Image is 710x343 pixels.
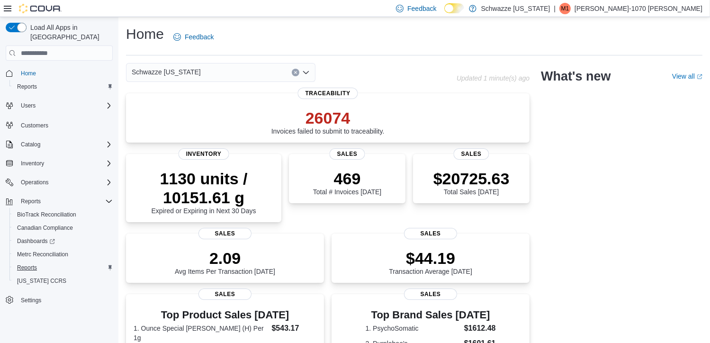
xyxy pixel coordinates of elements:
svg: External link [697,74,702,80]
nav: Complex example [6,63,113,332]
button: Customers [2,118,117,132]
button: Inventory [17,158,48,169]
span: BioTrack Reconciliation [17,211,76,218]
a: Dashboards [9,235,117,248]
a: BioTrack Reconciliation [13,209,80,220]
p: $44.19 [389,249,472,268]
span: Reports [13,81,113,92]
p: | [554,3,556,14]
button: Reports [9,80,117,93]
span: Operations [21,179,49,186]
dd: $543.17 [272,323,317,334]
span: M1 [561,3,569,14]
button: Reports [17,196,45,207]
button: Inventory [2,157,117,170]
button: Users [17,100,39,111]
p: Updated 1 minute(s) ago [457,74,530,82]
span: Schwazze [US_STATE] [132,66,201,78]
span: Canadian Compliance [17,224,73,232]
h3: Top Brand Sales [DATE] [366,309,496,321]
button: Users [2,99,117,112]
span: Sales [404,228,457,239]
dt: 1. Ounce Special [PERSON_NAME] (H) Per 1g [134,324,268,343]
span: Users [21,102,36,109]
span: Feedback [185,32,214,42]
div: Transaction Average [DATE] [389,249,472,275]
div: Invoices failed to submit to traceability. [271,108,385,135]
button: Catalog [2,138,117,151]
span: Operations [17,177,113,188]
a: Metrc Reconciliation [13,249,72,260]
span: Sales [198,228,252,239]
span: Home [21,70,36,77]
div: Total # Invoices [DATE] [313,169,381,196]
a: Reports [13,262,41,273]
span: BioTrack Reconciliation [13,209,113,220]
button: Clear input [292,69,299,76]
span: Traceability [298,88,358,99]
button: Metrc Reconciliation [9,248,117,261]
div: Avg Items Per Transaction [DATE] [175,249,275,275]
button: BioTrack Reconciliation [9,208,117,221]
button: Catalog [17,139,44,150]
span: Customers [17,119,113,131]
span: Catalog [21,141,40,148]
span: Sales [454,148,489,160]
a: Dashboards [13,235,59,247]
span: Inventory [21,160,44,167]
span: Metrc Reconciliation [17,251,68,258]
dd: $1612.48 [464,323,496,334]
span: Settings [21,297,41,304]
p: 469 [313,169,381,188]
span: Canadian Compliance [13,222,113,234]
span: Feedback [407,4,436,13]
div: Expired or Expiring in Next 30 Days [134,169,274,215]
span: Reports [17,196,113,207]
button: Open list of options [302,69,310,76]
span: Inventory [17,158,113,169]
h1: Home [126,25,164,44]
a: Feedback [170,27,217,46]
p: $20725.63 [433,169,510,188]
button: Home [2,66,117,80]
p: Schwazze [US_STATE] [481,3,550,14]
span: Dashboards [17,237,55,245]
button: Reports [9,261,117,274]
span: Sales [330,148,365,160]
p: 1130 units / 10151.61 g [134,169,274,207]
button: Reports [2,195,117,208]
button: Operations [2,176,117,189]
button: [US_STATE] CCRS [9,274,117,288]
span: Reports [17,83,37,90]
span: Dark Mode [444,13,445,14]
img: Cova [19,4,62,13]
input: Dark Mode [444,3,464,13]
span: Reports [17,264,37,271]
span: Inventory [179,148,229,160]
span: Sales [198,289,252,300]
span: Reports [13,262,113,273]
span: Metrc Reconciliation [13,249,113,260]
span: Catalog [17,139,113,150]
button: Canadian Compliance [9,221,117,235]
span: Dashboards [13,235,113,247]
a: [US_STATE] CCRS [13,275,70,287]
p: 2.09 [175,249,275,268]
h2: What's new [541,69,611,84]
a: Settings [17,295,45,306]
span: Load All Apps in [GEOGRAPHIC_DATA] [27,23,113,42]
span: Washington CCRS [13,275,113,287]
a: Reports [13,81,41,92]
dt: 1. PsychoSomatic [366,324,460,333]
a: Customers [17,120,52,131]
span: Reports [21,198,41,205]
span: Users [17,100,113,111]
div: Total Sales [DATE] [433,169,510,196]
span: Home [17,67,113,79]
button: Settings [2,293,117,307]
span: Customers [21,122,48,129]
p: 26074 [271,108,385,127]
div: Monica-1070 Becerra [559,3,571,14]
h3: Top Product Sales [DATE] [134,309,316,321]
a: View allExternal link [672,72,702,80]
